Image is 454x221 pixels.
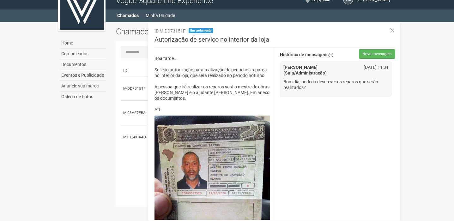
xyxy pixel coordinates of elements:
span: (1) [329,53,333,57]
h3: Autorização de serviço no interior da loja [154,36,396,48]
a: Galeria de Fotos [60,92,106,102]
a: Chamados [117,11,139,20]
a: Comunicados [60,49,106,59]
a: Documentos [60,59,106,70]
a: Minha Unidade [146,11,175,20]
td: M-03A27EBA [121,101,149,125]
td: M-DD73151F [121,76,149,101]
strong: [PERSON_NAME] (Sala/Administração) [283,65,327,75]
span: Em andamento [189,28,213,33]
td: ID [121,65,149,76]
div: [DATE] 11:31 [355,64,393,70]
h2: Chamados [116,27,227,36]
strong: Histórico de mensagens [280,52,333,57]
p: Bom dia, poderia descrever os reparos que serão realizados? [283,79,389,90]
p: Boa tarde... Solicito autorização para realização de pequenos reparos no interior da loja, que se... [154,56,270,112]
span: ID M-DD73151F [154,28,185,33]
button: Nova mensagem [359,49,395,59]
a: Anuncie sua marca [60,81,106,92]
a: Eventos e Publicidade [60,70,106,81]
td: M-016BCA4C [121,125,149,149]
a: Home [60,38,106,49]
